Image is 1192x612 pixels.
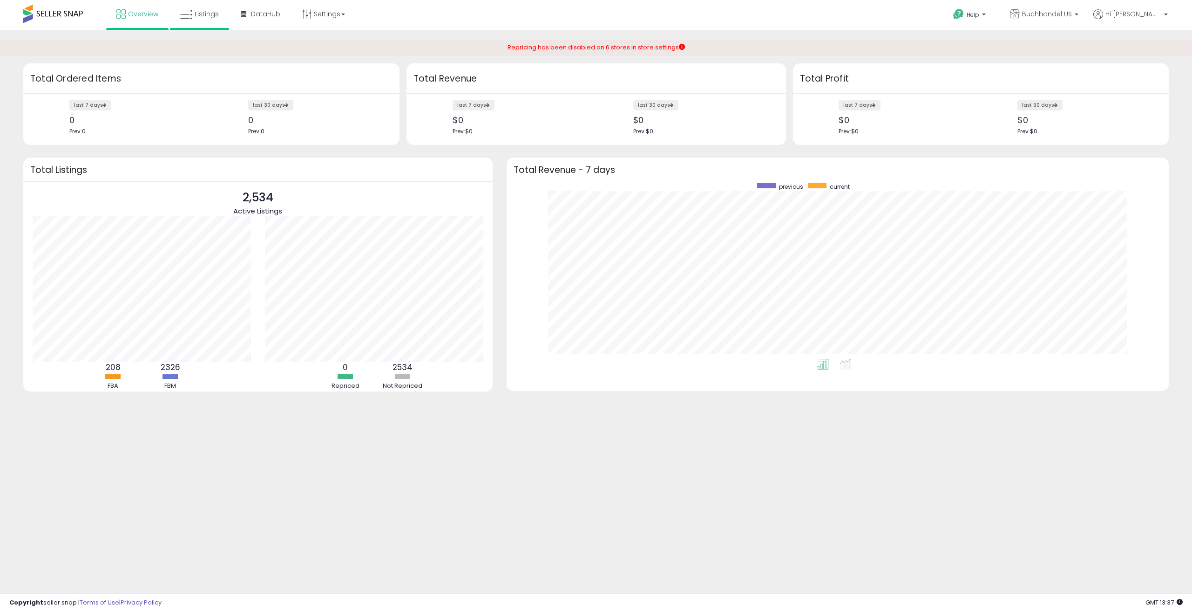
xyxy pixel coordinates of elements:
div: $0 [839,115,974,125]
b: 208 [106,362,121,373]
b: 2326 [161,362,180,373]
span: Prev: 0 [69,127,86,135]
label: last 7 days [453,100,494,110]
label: last 30 days [633,100,678,110]
span: previous [779,183,803,191]
div: 0 [69,115,204,125]
span: Prev: 0 [248,127,264,135]
div: Not Repriced [375,382,431,391]
h3: Total Ordered Items [30,72,393,85]
div: FBM [142,382,198,391]
div: Repriced [318,382,373,391]
span: Prev: $0 [633,127,653,135]
a: Help [946,1,995,30]
span: Prev: $0 [453,127,473,135]
h3: Total Listings [30,166,486,173]
span: Prev: $0 [839,127,859,135]
span: Help [967,11,979,19]
span: Prev: $0 [1017,127,1037,135]
span: current [830,183,850,191]
span: Listings [195,9,219,19]
b: 2534 [393,362,413,373]
label: last 30 days [1017,100,1063,110]
h3: Total Revenue - 7 days [514,166,1162,173]
i: Get Help [953,8,964,20]
div: $0 [453,115,589,125]
div: Repricing has been disabled on 6 stores in store settings [508,43,685,52]
label: last 30 days [248,100,293,110]
div: $0 [1017,115,1152,125]
label: last 7 days [839,100,880,110]
div: FBA [85,382,141,391]
span: DataHub [251,9,280,19]
div: 0 [248,115,383,125]
h3: Total Profit [800,72,1162,85]
span: Overview [128,9,158,19]
p: 2,534 [233,189,282,206]
div: $0 [633,115,770,125]
span: Buchhandel US [1022,9,1072,19]
a: Hi [PERSON_NAME] [1093,9,1168,30]
b: 0 [343,362,348,373]
h3: Total Revenue [413,72,779,85]
label: last 7 days [69,100,111,110]
span: Active Listings [233,206,282,216]
span: Hi [PERSON_NAME] [1105,9,1161,19]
